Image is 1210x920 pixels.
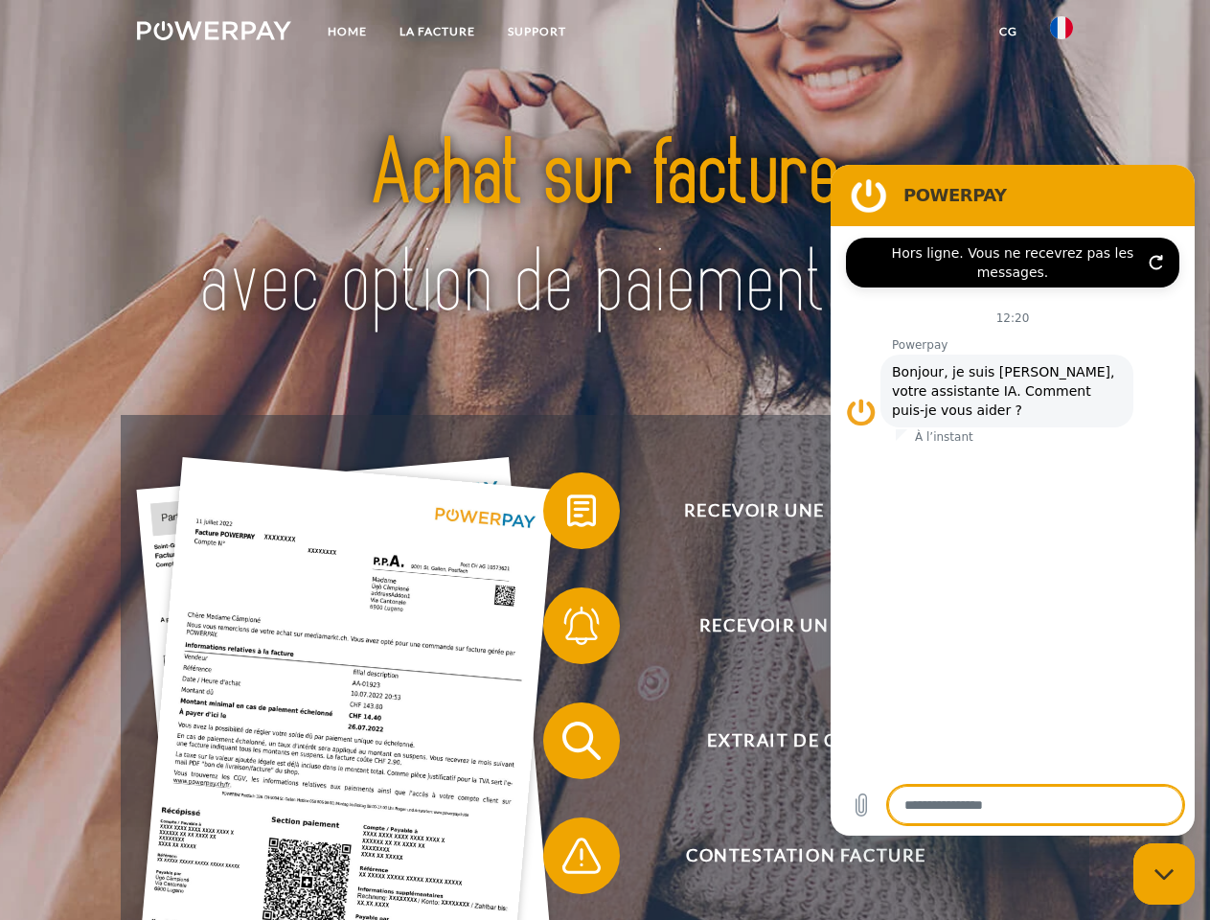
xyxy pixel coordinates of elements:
[831,165,1195,836] iframe: Fenêtre de messagerie
[183,92,1027,367] img: title-powerpay_fr.svg
[558,602,605,650] img: qb_bell.svg
[571,702,1040,779] span: Extrait de compte
[311,14,383,49] a: Home
[983,14,1034,49] a: CG
[571,817,1040,894] span: Contestation Facture
[543,472,1041,549] button: Recevoir une facture ?
[1050,16,1073,39] img: fr
[558,717,605,765] img: qb_search.svg
[543,702,1041,779] button: Extrait de compte
[137,21,291,40] img: logo-powerpay-white.svg
[543,587,1041,664] button: Recevoir un rappel?
[1133,843,1195,905] iframe: Bouton de lancement de la fenêtre de messagerie, conversation en cours
[383,14,491,49] a: LA FACTURE
[491,14,582,49] a: Support
[571,587,1040,664] span: Recevoir un rappel?
[543,817,1041,894] button: Contestation Facture
[571,472,1040,549] span: Recevoir une facture ?
[558,832,605,880] img: qb_warning.svg
[558,487,605,535] img: qb_bill.svg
